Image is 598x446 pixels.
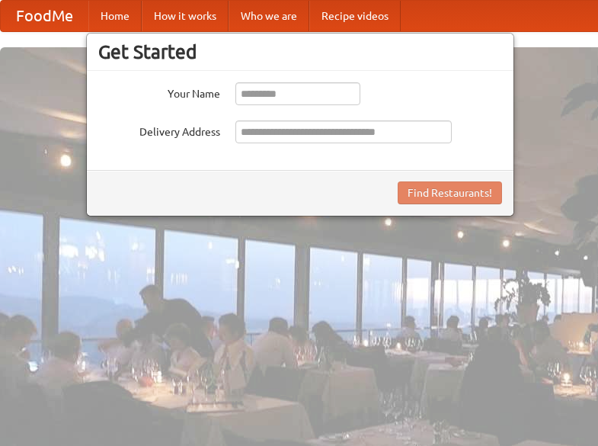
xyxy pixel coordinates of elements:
[309,1,401,31] a: Recipe videos
[142,1,229,31] a: How it works
[98,40,502,63] h3: Get Started
[229,1,309,31] a: Who we are
[398,181,502,204] button: Find Restaurants!
[98,120,220,140] label: Delivery Address
[98,82,220,101] label: Your Name
[88,1,142,31] a: Home
[1,1,88,31] a: FoodMe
